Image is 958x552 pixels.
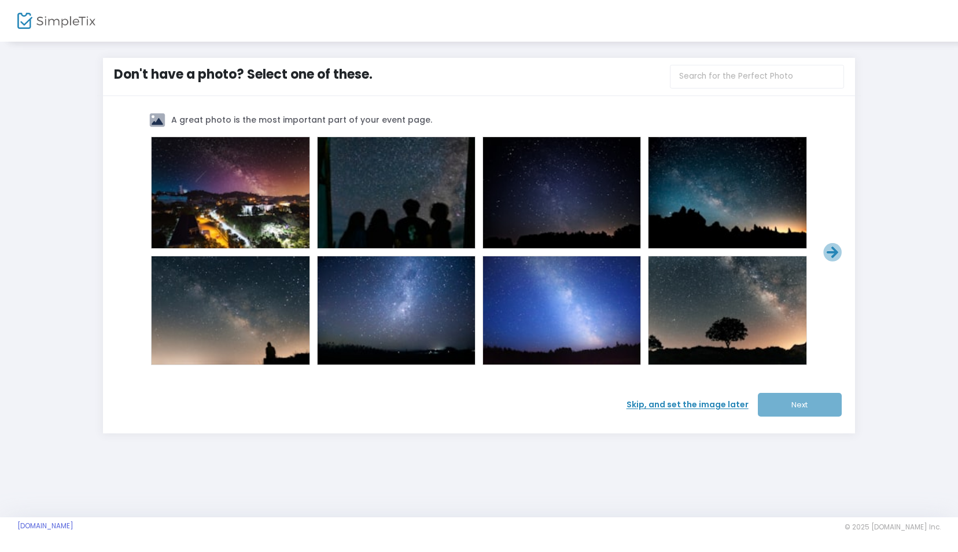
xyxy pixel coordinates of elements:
[670,65,844,89] input: Search for the Perfect Photo
[17,521,73,531] a: [DOMAIN_NAME]
[845,522,941,532] span: © 2025 [DOMAIN_NAME] Inc.
[114,65,659,84] h4: Don't have a photo? Select one of these.
[168,114,433,126] div: A great photo is the most important part of your event page.
[149,113,165,127] img: event-image.png
[627,399,758,411] span: Skip, and set the image later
